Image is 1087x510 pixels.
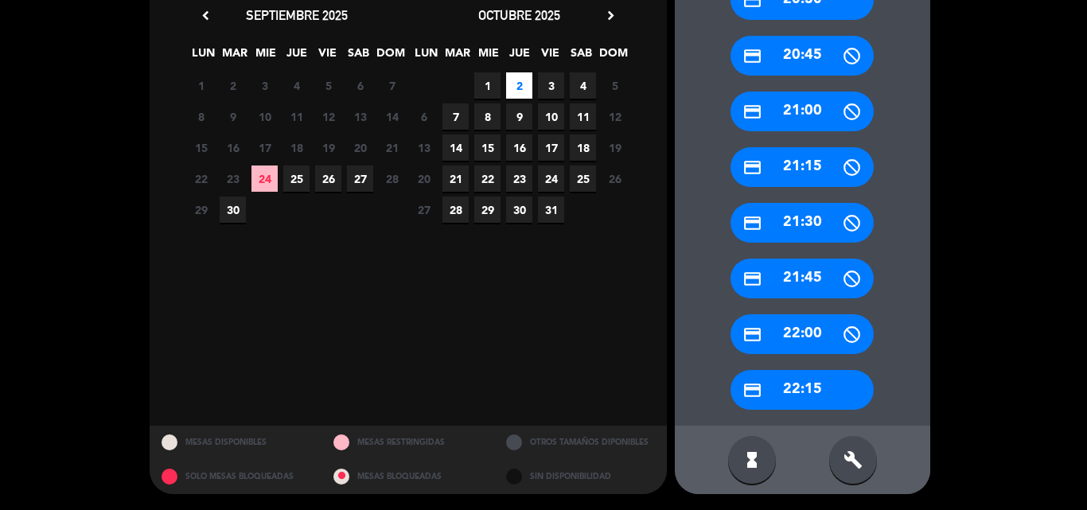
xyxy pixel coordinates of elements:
span: 3 [538,72,564,99]
span: 31 [538,197,564,223]
span: MAR [221,44,247,70]
i: hourglass_full [742,450,762,469]
span: 15 [474,134,501,161]
i: credit_card [742,46,762,66]
span: 26 [602,165,628,192]
div: SIN DISPONIBILIDAD [494,460,667,494]
i: credit_card [742,380,762,400]
span: 16 [506,134,532,161]
span: DOM [599,44,625,70]
span: octubre 2025 [478,7,560,23]
span: 3 [251,72,278,99]
span: 28 [379,165,405,192]
div: 21:00 [731,91,874,131]
i: build [843,450,863,469]
span: 18 [283,134,310,161]
span: 12 [602,103,628,130]
span: 29 [474,197,501,223]
span: 27 [347,165,373,192]
span: 8 [474,103,501,130]
span: 14 [379,103,405,130]
div: MESAS DISPONIBLES [150,426,322,460]
span: 5 [315,72,341,99]
span: 20 [347,134,373,161]
span: 22 [188,165,214,192]
span: 18 [570,134,596,161]
span: 11 [283,103,310,130]
span: 24 [538,165,564,192]
span: 28 [442,197,469,223]
span: 17 [538,134,564,161]
span: 2 [506,72,532,99]
div: 20:45 [731,36,874,76]
span: 12 [315,103,341,130]
span: 1 [188,72,214,99]
i: credit_card [742,158,762,177]
div: MESAS BLOQUEADAS [321,460,494,494]
i: credit_card [742,269,762,289]
span: 6 [411,103,437,130]
span: 13 [347,103,373,130]
span: 15 [188,134,214,161]
span: 20 [411,165,437,192]
span: 24 [251,165,278,192]
span: 2 [220,72,246,99]
span: JUE [506,44,532,70]
span: 30 [506,197,532,223]
span: LUN [413,44,439,70]
span: 25 [570,165,596,192]
div: 21:45 [731,259,874,298]
span: 4 [570,72,596,99]
span: 7 [379,72,405,99]
span: 7 [442,103,469,130]
span: VIE [537,44,563,70]
i: credit_card [742,102,762,122]
span: 6 [347,72,373,99]
div: 22:00 [731,314,874,354]
span: 11 [570,103,596,130]
span: 1 [474,72,501,99]
span: JUE [283,44,310,70]
span: 14 [442,134,469,161]
i: chevron_left [197,7,214,24]
span: 16 [220,134,246,161]
div: MESAS RESTRINGIDAS [321,426,494,460]
span: 21 [379,134,405,161]
span: 10 [538,103,564,130]
span: septiembre 2025 [246,7,348,23]
i: credit_card [742,325,762,345]
span: 17 [251,134,278,161]
span: 25 [283,165,310,192]
span: LUN [190,44,216,70]
span: MAR [444,44,470,70]
span: 21 [442,165,469,192]
div: 21:30 [731,203,874,243]
span: 9 [220,103,246,130]
span: 13 [411,134,437,161]
span: 10 [251,103,278,130]
span: 26 [315,165,341,192]
span: 23 [220,165,246,192]
span: 19 [602,134,628,161]
span: 29 [188,197,214,223]
span: VIE [314,44,341,70]
span: 27 [411,197,437,223]
i: chevron_right [602,7,619,24]
span: 23 [506,165,532,192]
div: SOLO MESAS BLOQUEADAS [150,460,322,494]
span: 4 [283,72,310,99]
div: 22:15 [731,370,874,410]
span: 30 [220,197,246,223]
i: credit_card [742,213,762,233]
span: SAB [568,44,594,70]
span: MIE [252,44,279,70]
span: 9 [506,103,532,130]
div: 21:15 [731,147,874,187]
span: 5 [602,72,628,99]
span: 8 [188,103,214,130]
div: OTROS TAMAÑOS DIPONIBLES [494,426,667,460]
span: 19 [315,134,341,161]
span: 22 [474,165,501,192]
span: MIE [475,44,501,70]
span: SAB [345,44,372,70]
